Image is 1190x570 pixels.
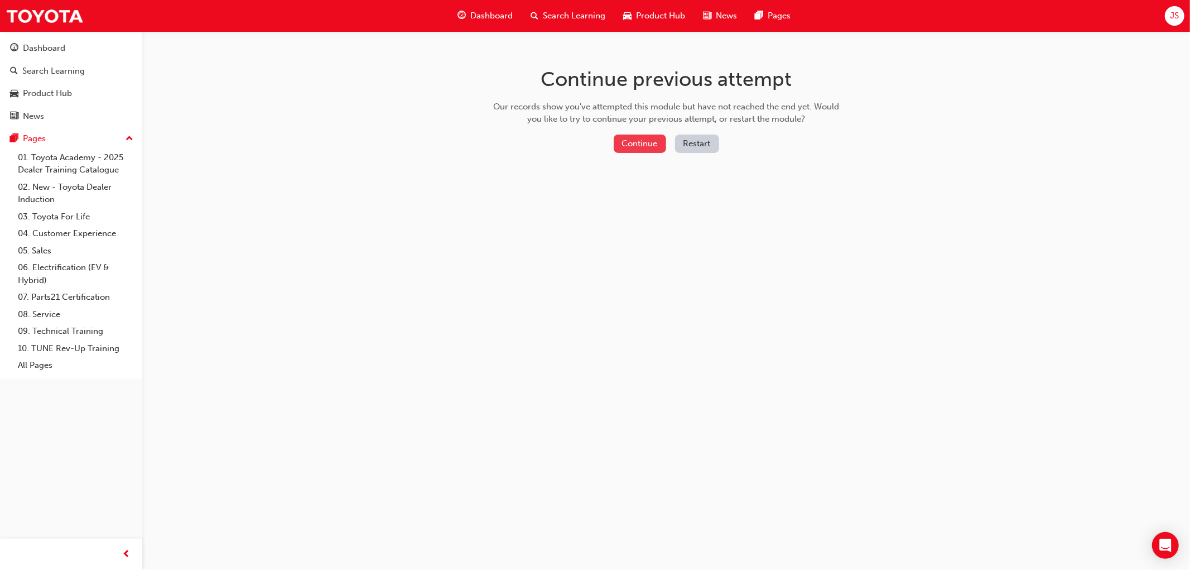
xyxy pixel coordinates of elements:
span: search-icon [531,9,538,23]
a: 10. TUNE Rev-Up Training [13,340,138,357]
span: car-icon [623,9,632,23]
div: Open Intercom Messenger [1152,532,1179,559]
h1: Continue previous attempt [489,67,843,92]
a: 08. Service [13,306,138,323]
button: Continue [614,135,666,153]
a: Search Learning [4,61,138,82]
span: news-icon [703,9,711,23]
span: Pages [768,9,791,22]
a: 01. Toyota Academy - 2025 Dealer Training Catalogue [13,149,138,179]
span: up-icon [126,132,133,146]
span: pages-icon [755,9,763,23]
div: Dashboard [23,42,65,55]
span: prev-icon [123,548,131,562]
a: 09. Technical Training [13,323,138,340]
span: guage-icon [457,9,466,23]
span: pages-icon [10,134,18,144]
button: DashboardSearch LearningProduct HubNews [4,36,138,128]
a: search-iconSearch Learning [522,4,614,27]
a: News [4,106,138,127]
a: 05. Sales [13,242,138,260]
img: Trak [6,3,84,28]
div: Search Learning [22,65,85,78]
span: Search Learning [543,9,605,22]
span: news-icon [10,112,18,122]
span: guage-icon [10,44,18,54]
a: 04. Customer Experience [13,225,138,242]
a: Product Hub [4,83,138,104]
button: Pages [4,128,138,149]
a: car-iconProduct Hub [614,4,694,27]
a: 06. Electrification (EV & Hybrid) [13,259,138,289]
a: pages-iconPages [746,4,799,27]
div: News [23,110,44,123]
span: search-icon [10,66,18,76]
span: Dashboard [470,9,513,22]
span: JS [1170,9,1179,22]
a: Dashboard [4,38,138,59]
div: Our records show you've attempted this module but have not reached the end yet. Would you like to... [489,100,843,126]
button: JS [1165,6,1184,26]
span: Product Hub [636,9,685,22]
a: 03. Toyota For Life [13,208,138,226]
a: 02. New - Toyota Dealer Induction [13,179,138,208]
div: Product Hub [23,87,72,100]
button: Restart [675,135,719,153]
a: guage-iconDashboard [449,4,522,27]
a: 07. Parts21 Certification [13,289,138,306]
div: Pages [23,132,46,145]
a: news-iconNews [694,4,746,27]
span: News [716,9,737,22]
span: car-icon [10,89,18,99]
a: All Pages [13,357,138,374]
